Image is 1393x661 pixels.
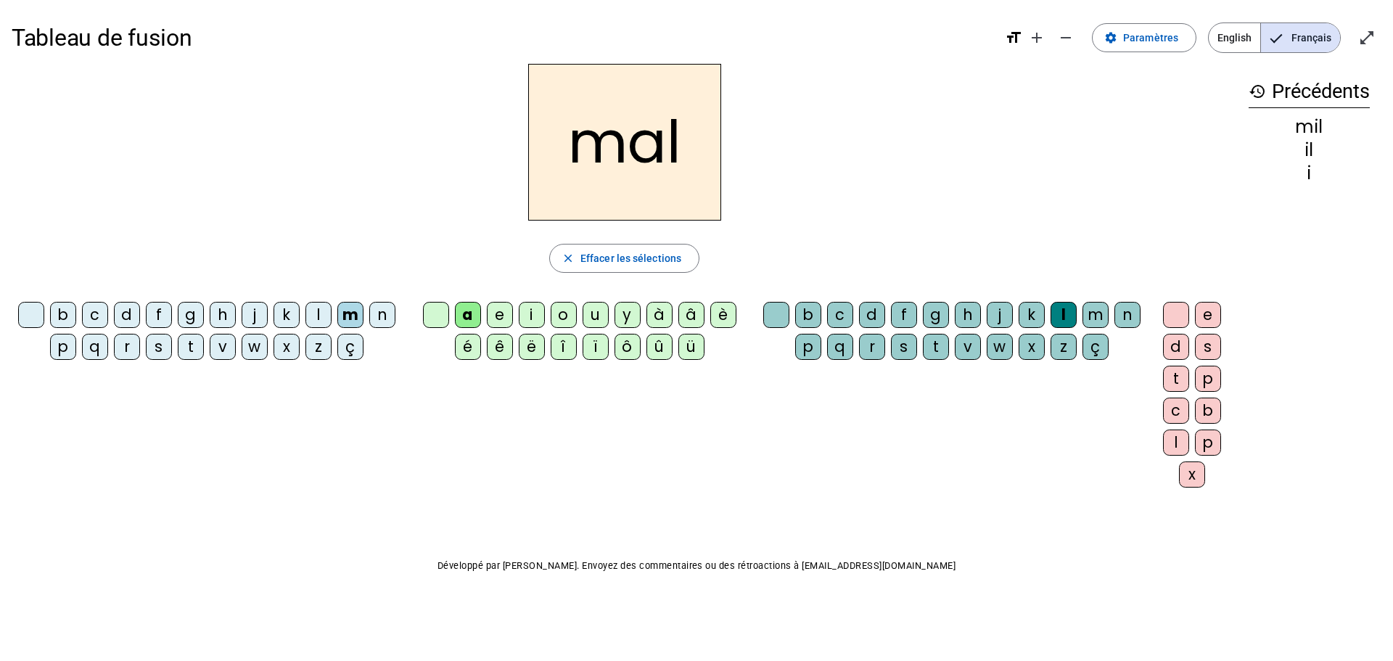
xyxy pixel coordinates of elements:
[795,334,821,360] div: p
[242,334,268,360] div: w
[146,334,172,360] div: s
[210,302,236,328] div: h
[955,302,981,328] div: h
[487,302,513,328] div: e
[1208,22,1341,53] mat-button-toggle-group: Language selection
[1051,23,1080,52] button: Diminuer la taille de la police
[305,302,332,328] div: l
[580,250,681,267] span: Effacer les sélections
[337,334,363,360] div: ç
[1179,461,1205,488] div: x
[1195,334,1221,360] div: s
[1082,302,1109,328] div: m
[1249,83,1266,100] mat-icon: history
[528,64,721,221] h2: mal
[646,334,673,360] div: û
[1057,29,1074,46] mat-icon: remove
[305,334,332,360] div: z
[1195,302,1221,328] div: e
[1249,141,1370,159] div: il
[1022,23,1051,52] button: Augmenter la taille de la police
[1249,75,1370,108] h3: Précédents
[12,15,993,61] h1: Tableau de fusion
[1358,29,1376,46] mat-icon: open_in_full
[827,302,853,328] div: c
[519,302,545,328] div: i
[146,302,172,328] div: f
[1163,334,1189,360] div: d
[82,302,108,328] div: c
[551,302,577,328] div: o
[1249,118,1370,136] div: mil
[1195,398,1221,424] div: b
[549,244,699,273] button: Effacer les sélections
[955,334,981,360] div: v
[646,302,673,328] div: à
[1163,366,1189,392] div: t
[1163,398,1189,424] div: c
[114,334,140,360] div: r
[923,334,949,360] div: t
[859,302,885,328] div: d
[562,252,575,265] mat-icon: close
[1195,430,1221,456] div: p
[1261,23,1340,52] span: Français
[1352,23,1381,52] button: Entrer en plein écran
[178,302,204,328] div: g
[1104,31,1117,44] mat-icon: settings
[1019,334,1045,360] div: x
[274,302,300,328] div: k
[987,334,1013,360] div: w
[1051,334,1077,360] div: z
[369,302,395,328] div: n
[551,334,577,360] div: î
[178,334,204,360] div: t
[1028,29,1045,46] mat-icon: add
[1249,165,1370,182] div: i
[519,334,545,360] div: ë
[615,334,641,360] div: ô
[274,334,300,360] div: x
[891,334,917,360] div: s
[1005,29,1022,46] mat-icon: format_size
[82,334,108,360] div: q
[1123,29,1178,46] span: Paramètres
[1092,23,1196,52] button: Paramètres
[114,302,140,328] div: d
[455,334,481,360] div: é
[337,302,363,328] div: m
[827,334,853,360] div: q
[923,302,949,328] div: g
[891,302,917,328] div: f
[1163,430,1189,456] div: l
[50,302,76,328] div: b
[12,557,1381,575] p: Développé par [PERSON_NAME]. Envoyez des commentaires ou des rétroactions à [EMAIL_ADDRESS][DOMAI...
[242,302,268,328] div: j
[1082,334,1109,360] div: ç
[455,302,481,328] div: a
[1209,23,1260,52] span: English
[615,302,641,328] div: y
[710,302,736,328] div: è
[50,334,76,360] div: p
[678,302,704,328] div: â
[583,302,609,328] div: u
[583,334,609,360] div: ï
[1019,302,1045,328] div: k
[1114,302,1141,328] div: n
[987,302,1013,328] div: j
[210,334,236,360] div: v
[859,334,885,360] div: r
[795,302,821,328] div: b
[487,334,513,360] div: ê
[678,334,704,360] div: ü
[1195,366,1221,392] div: p
[1051,302,1077,328] div: l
